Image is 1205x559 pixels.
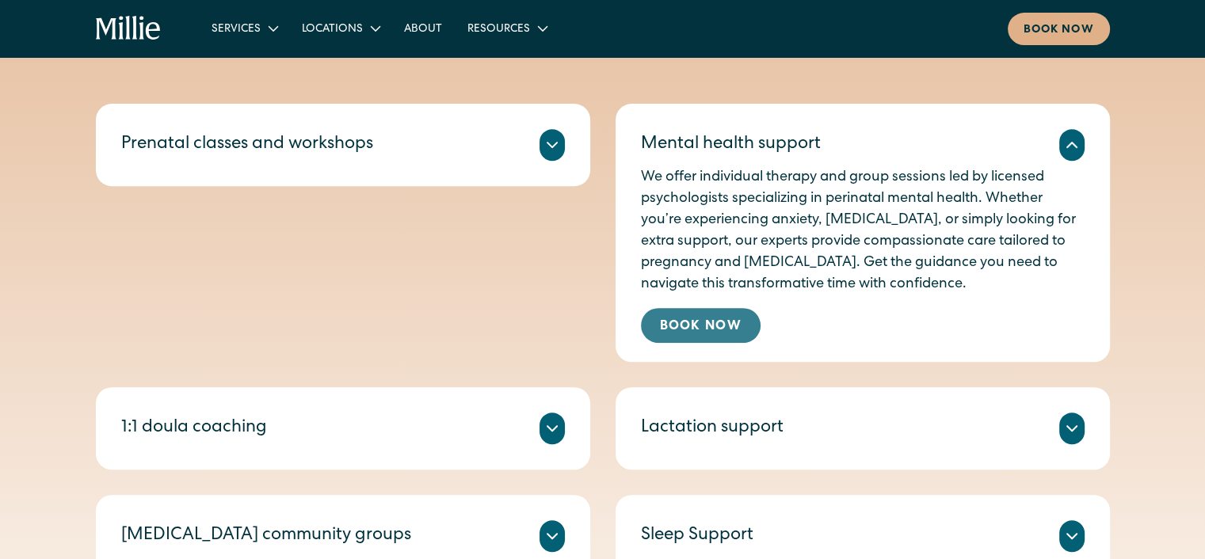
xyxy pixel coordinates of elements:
div: Resources [455,15,559,41]
div: [MEDICAL_DATA] community groups [121,523,411,549]
p: We offer individual therapy and group sessions led by licensed psychologists specializing in peri... [641,167,1085,295]
div: Mental health support [641,132,821,158]
div: 1:1 doula coaching [121,416,267,442]
div: Services [212,21,261,38]
a: Book Now [641,308,761,343]
div: Locations [302,21,363,38]
a: About [391,15,455,41]
a: Book now [1008,13,1110,45]
div: Locations [289,15,391,41]
div: Resources [467,21,530,38]
div: Prenatal classes and workshops [121,132,373,158]
div: Lactation support [641,416,784,442]
div: Book now [1024,22,1094,39]
div: Services [199,15,289,41]
div: Sleep Support [641,523,753,549]
a: home [96,16,162,41]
